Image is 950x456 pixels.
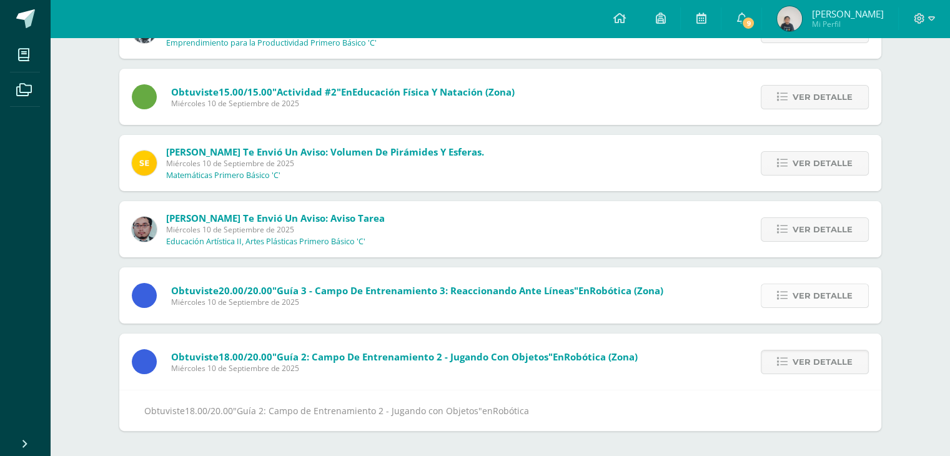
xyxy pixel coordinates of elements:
[185,405,233,417] span: 18.00/20.00
[166,212,385,224] span: [PERSON_NAME] te envió un aviso: Aviso tarea
[793,86,853,109] span: Ver detalle
[171,297,663,307] span: Miércoles 10 de Septiembre de 2025
[171,284,663,297] span: Obtuviste en
[132,217,157,242] img: 5fac68162d5e1b6fbd390a6ac50e103d.png
[793,152,853,175] span: Ver detalle
[811,7,883,20] span: [PERSON_NAME]
[132,151,157,176] img: 03c2987289e60ca238394da5f82a525a.png
[352,86,515,98] span: Educación Física y Natación (Zona)
[233,405,482,417] span: "Guía 2: Campo de Entrenamiento 2 - Jugando con Objetos"
[166,158,484,169] span: Miércoles 10 de Septiembre de 2025
[564,350,638,363] span: Robótica (Zona)
[272,284,578,297] span: "Guía 3 - Campo de entrenamiento 3: Reaccionando ante líneas"
[166,171,280,181] p: Matemáticas Primero Básico 'C'
[777,6,802,31] img: 1855dde4682a897e962b3075ff2481c4.png
[219,284,272,297] span: 20.00/20.00
[166,224,385,235] span: Miércoles 10 de Septiembre de 2025
[219,350,272,363] span: 18.00/20.00
[219,86,272,98] span: 15.00/15.00
[166,38,377,48] p: Emprendimiento para la Productividad Primero Básico 'C'
[741,16,755,30] span: 9
[166,146,484,158] span: [PERSON_NAME] te envió un aviso: Volumen de Pirámides y esferas.
[171,363,638,374] span: Miércoles 10 de Septiembre de 2025
[793,218,853,241] span: Ver detalle
[811,19,883,29] span: Mi Perfil
[793,350,853,374] span: Ver detalle
[272,350,553,363] span: "Guía 2: Campo de Entrenamiento 2 - Jugando con Objetos"
[171,350,638,363] span: Obtuviste en
[793,284,853,307] span: Ver detalle
[144,403,856,419] div: Obtuviste en
[272,86,341,98] span: "Actividad #2"
[171,98,515,109] span: Miércoles 10 de Septiembre de 2025
[590,284,663,297] span: Robótica (Zona)
[493,405,529,417] span: Robótica
[166,237,365,247] p: Educación Artística II, Artes Plásticas Primero Básico 'C'
[171,86,515,98] span: Obtuviste en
